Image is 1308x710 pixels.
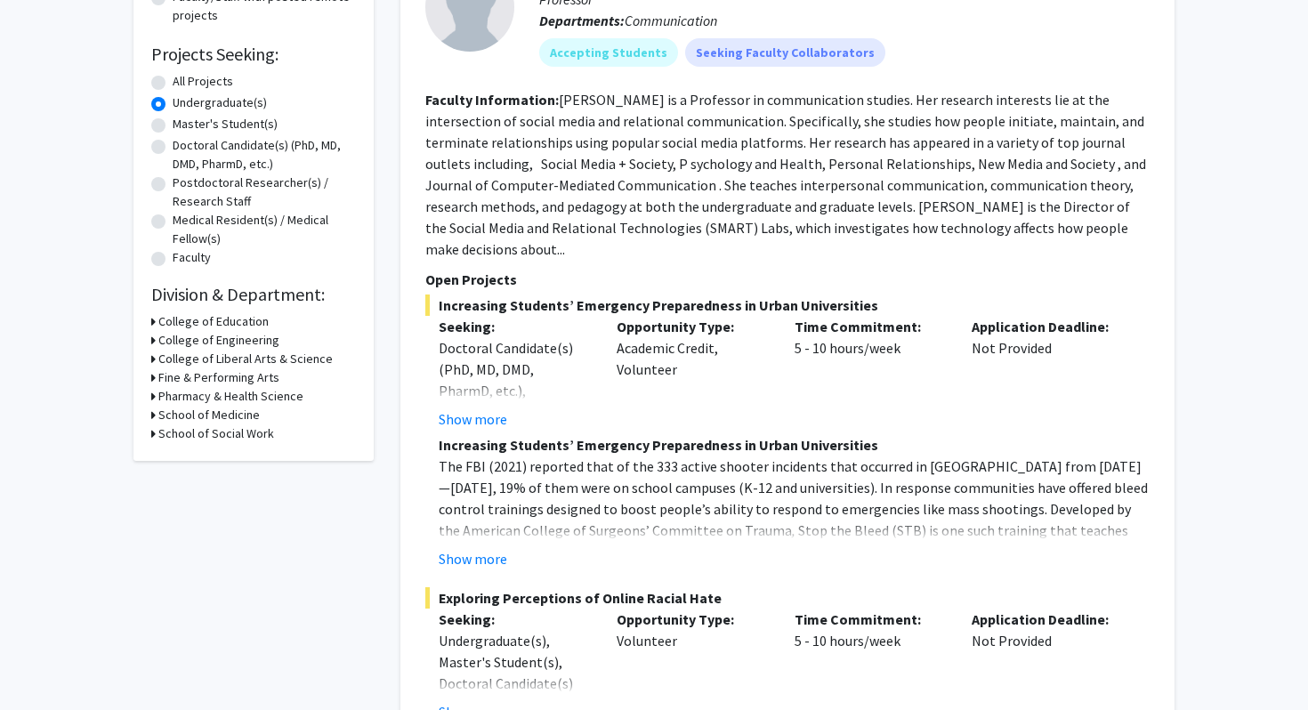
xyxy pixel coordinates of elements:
[617,609,768,630] p: Opportunity Type:
[972,609,1123,630] p: Application Deadline:
[439,609,590,630] p: Seeking:
[158,312,269,331] h3: College of Education
[173,115,278,133] label: Master's Student(s)
[685,38,885,67] mat-chip: Seeking Faculty Collaborators
[173,248,211,267] label: Faculty
[425,91,1149,258] fg-read-more: [PERSON_NAME] is a Professor in communication studies. Her research interests lie at the intersec...
[151,284,356,305] h2: Division & Department:
[439,337,590,465] div: Doctoral Candidate(s) (PhD, MD, DMD, PharmD, etc.), Postdoctoral Researcher(s) / Research Staff, ...
[158,424,274,443] h3: School of Social Work
[158,406,260,424] h3: School of Medicine
[539,38,678,67] mat-chip: Accepting Students
[158,368,279,387] h3: Fine & Performing Arts
[158,387,303,406] h3: Pharmacy & Health Science
[173,173,356,211] label: Postdoctoral Researcher(s) / Research Staff
[539,12,625,29] b: Departments:
[439,316,590,337] p: Seeking:
[425,587,1150,609] span: Exploring Perceptions of Online Racial Hate
[603,316,781,430] div: Academic Credit, Volunteer
[972,316,1123,337] p: Application Deadline:
[173,136,356,173] label: Doctoral Candidate(s) (PhD, MD, DMD, PharmD, etc.)
[151,44,356,65] h2: Projects Seeking:
[781,316,959,430] div: 5 - 10 hours/week
[439,408,507,430] button: Show more
[617,316,768,337] p: Opportunity Type:
[795,609,946,630] p: Time Commitment:
[625,12,717,29] span: Communication
[792,521,795,539] em: ,
[425,294,1150,316] span: Increasing Students’ Emergency Preparedness in Urban Universities
[439,456,1150,648] p: The FBI (2021) reported that of the 333 active shooter incidents that occurred in [GEOGRAPHIC_DAT...
[173,72,233,91] label: All Projects
[795,316,946,337] p: Time Commitment:
[158,331,279,350] h3: College of Engineering
[439,436,878,454] strong: Increasing Students’ Emergency Preparedness in Urban Universities
[425,269,1150,290] p: Open Projects
[439,548,507,569] button: Show more
[158,350,333,368] h3: College of Liberal Arts & Science
[958,316,1136,430] div: Not Provided
[173,93,267,112] label: Undergraduate(s)
[425,91,559,109] b: Faculty Information:
[13,630,76,697] iframe: Chat
[173,211,356,248] label: Medical Resident(s) / Medical Fellow(s)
